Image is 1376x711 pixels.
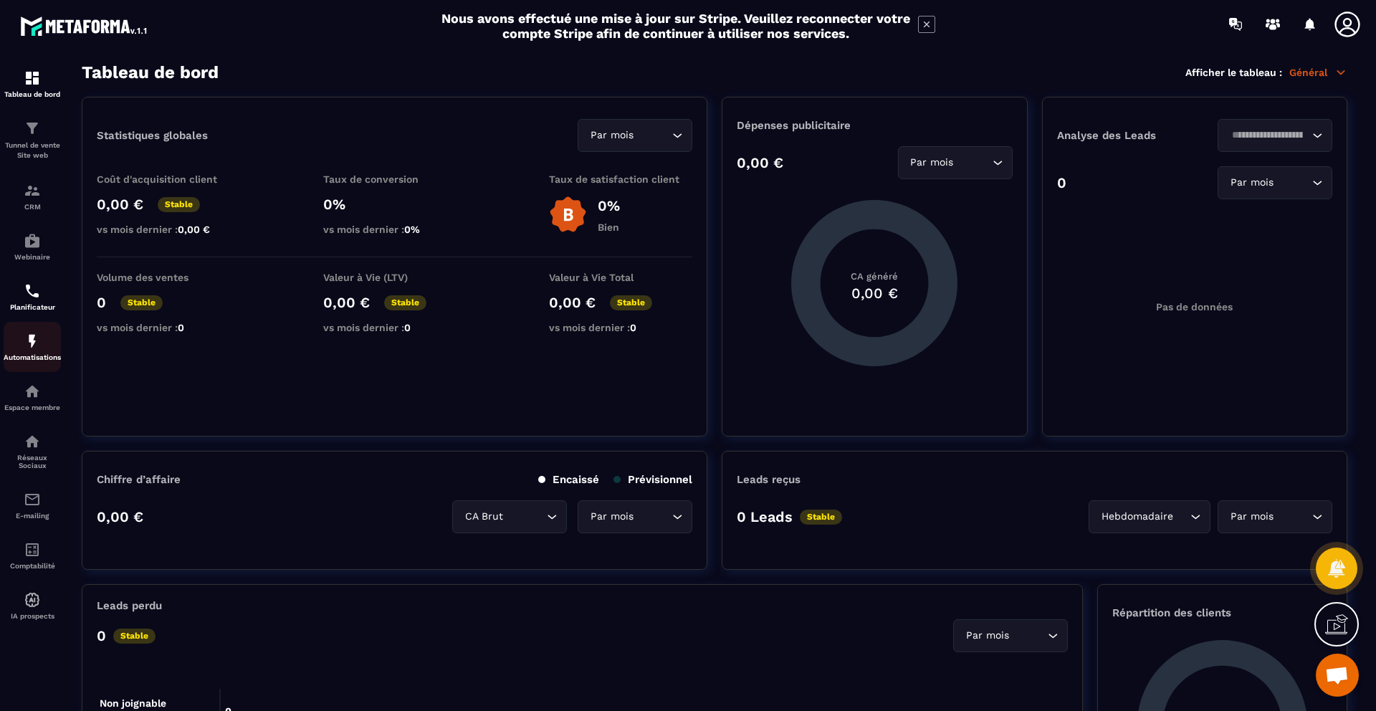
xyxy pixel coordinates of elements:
p: Planificateur [4,303,61,311]
img: automations [24,383,41,400]
p: 0 [1057,174,1066,191]
tspan: Non joignable [100,697,166,710]
p: Chiffre d’affaire [97,473,181,486]
div: Search for option [1089,500,1210,533]
p: Encaissé [538,473,599,486]
p: vs mois dernier : [323,322,467,333]
h3: Tableau de bord [82,62,219,82]
p: 0,00 € [323,294,370,311]
p: Valeur à Vie Total [549,272,692,283]
a: automationsautomationsEspace membre [4,372,61,422]
img: formation [24,120,41,137]
img: automations [24,232,41,249]
div: Search for option [1218,166,1332,199]
p: Prévisionnel [613,473,692,486]
p: Stable [384,295,426,310]
p: 0,00 € [549,294,596,311]
input: Search for option [636,128,669,143]
p: 0% [598,197,620,214]
p: Stable [120,295,163,310]
p: Valeur à Vie (LTV) [323,272,467,283]
img: logo [20,13,149,39]
div: Search for option [1218,119,1332,152]
p: Volume des ventes [97,272,240,283]
p: vs mois dernier : [549,322,692,333]
img: scheduler [24,282,41,300]
p: 0,00 € [97,196,143,213]
p: vs mois dernier : [97,224,240,235]
div: Search for option [452,500,567,533]
p: Statistiques globales [97,129,208,142]
img: automations [24,591,41,609]
a: formationformationTableau de bord [4,59,61,109]
p: Taux de conversion [323,173,467,185]
input: Search for option [506,509,543,525]
div: Search for option [578,500,692,533]
span: 0 [630,322,636,333]
p: 0 [97,294,106,311]
span: 0% [404,224,420,235]
p: Pas de données [1156,301,1233,312]
p: E-mailing [4,512,61,520]
a: formationformationTunnel de vente Site web [4,109,61,171]
p: 0 Leads [737,508,793,525]
p: Analyse des Leads [1057,129,1195,142]
p: Stable [113,629,156,644]
div: Search for option [578,119,692,152]
p: Stable [800,510,842,525]
p: Réseaux Sociaux [4,454,61,469]
p: Général [1289,66,1347,79]
input: Search for option [1012,628,1044,644]
span: Par mois [587,509,636,525]
img: email [24,491,41,508]
p: vs mois dernier : [97,322,240,333]
span: CA Brut [462,509,506,525]
img: b-badge-o.b3b20ee6.svg [549,196,587,234]
span: 0,00 € [178,224,210,235]
p: Afficher le tableau : [1185,67,1282,78]
input: Search for option [1176,509,1187,525]
p: IA prospects [4,612,61,620]
input: Search for option [957,155,989,171]
span: Par mois [907,155,957,171]
input: Search for option [636,509,669,525]
div: Ouvrir le chat [1316,654,1359,697]
div: Search for option [898,146,1013,179]
p: 0 [97,627,106,644]
div: Search for option [953,619,1068,652]
span: Par mois [962,628,1012,644]
img: accountant [24,541,41,558]
p: Webinaire [4,253,61,261]
p: Dépenses publicitaire [737,119,1012,132]
p: Coût d'acquisition client [97,173,240,185]
a: accountantaccountantComptabilité [4,530,61,581]
span: Par mois [1227,509,1276,525]
a: schedulerschedulerPlanificateur [4,272,61,322]
h2: Nous avons effectué une mise à jour sur Stripe. Veuillez reconnecter votre compte Stripe afin de ... [441,11,911,41]
p: Bien [598,221,620,233]
img: automations [24,333,41,350]
p: Leads perdu [97,599,162,612]
a: social-networksocial-networkRéseaux Sociaux [4,422,61,480]
input: Search for option [1227,128,1309,143]
p: 0,00 € [97,508,143,525]
p: vs mois dernier : [323,224,467,235]
a: formationformationCRM [4,171,61,221]
p: Tunnel de vente Site web [4,140,61,161]
span: Par mois [587,128,636,143]
p: Espace membre [4,404,61,411]
p: Leads reçus [737,473,801,486]
img: social-network [24,433,41,450]
p: Répartition des clients [1112,606,1332,619]
a: automationsautomationsAutomatisations [4,322,61,372]
span: Par mois [1227,175,1276,191]
p: 0% [323,196,467,213]
p: Automatisations [4,353,61,361]
span: 0 [404,322,411,333]
p: CRM [4,203,61,211]
p: Comptabilité [4,562,61,570]
a: emailemailE-mailing [4,480,61,530]
p: Stable [158,197,200,212]
p: Stable [610,295,652,310]
p: Tableau de bord [4,90,61,98]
